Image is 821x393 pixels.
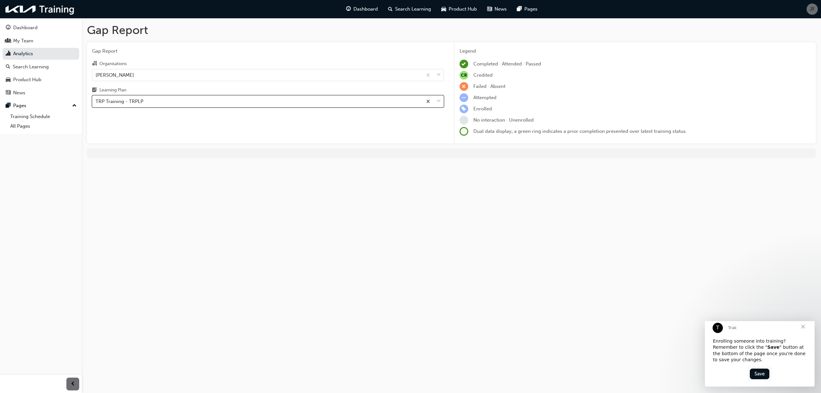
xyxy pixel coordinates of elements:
div: Enrolling someone into training? Remember to click the " " button at the bottom of the page once ... [8,17,102,42]
span: guage-icon [346,5,351,13]
div: News [13,89,25,97]
span: pages-icon [6,103,11,109]
span: JF [810,5,815,13]
div: Search Learning [13,63,49,71]
span: null-icon [460,71,468,80]
span: Product Hub [449,5,477,13]
span: learningRecordVerb_COMPLETE-icon [460,60,468,68]
span: Credited [473,72,493,78]
span: Gap Report [92,47,444,55]
button: DashboardMy TeamAnalyticsSearch LearningProduct HubNews [3,21,79,100]
a: All Pages [8,121,79,131]
span: car-icon [6,77,11,83]
button: JF [807,4,818,15]
span: pages-icon [517,5,522,13]
span: Search Learning [395,5,431,13]
div: Pages [13,102,26,109]
div: Learning Plan [99,87,126,93]
span: learningRecordVerb_NONE-icon [460,116,468,124]
span: down-icon [436,71,441,79]
a: Training Schedule [8,112,79,122]
span: Dashboard [353,5,378,13]
div: Legend [460,47,811,55]
b: Save [62,23,74,29]
span: people-icon [6,38,11,44]
span: learningRecordVerb_FAIL-icon [460,82,468,91]
div: Organisations [99,61,127,67]
span: Enrolled [473,106,492,112]
a: search-iconSearch Learning [383,3,436,16]
a: Analytics [3,48,79,60]
a: car-iconProduct Hub [436,3,482,16]
span: Failed · Absent [473,83,505,89]
span: learningRecordVerb_ENROLL-icon [460,105,468,113]
a: My Team [3,35,79,47]
img: kia-training [3,3,77,16]
iframe: Intercom live chat message [705,321,815,387]
h1: Gap Report [87,23,816,37]
span: learningplan-icon [92,88,97,93]
button: Pages [3,100,79,112]
span: Attempted [473,95,496,100]
span: search-icon [388,5,393,13]
span: guage-icon [6,25,11,31]
span: news-icon [487,5,492,13]
a: Search Learning [3,61,79,73]
span: organisation-icon [92,61,97,67]
span: up-icon [72,102,77,110]
span: learningRecordVerb_ATTEMPT-icon [460,93,468,102]
a: pages-iconPages [512,3,543,16]
a: guage-iconDashboard [341,3,383,16]
span: car-icon [441,5,446,13]
a: News [3,87,79,99]
div: My Team [13,37,33,45]
span: chart-icon [6,51,11,57]
span: Dual data display; a green ring indicates a prior completion presented over latest training status. [473,128,687,134]
span: news-icon [6,90,11,96]
span: search-icon [6,64,10,70]
a: Dashboard [3,22,79,34]
span: Pages [524,5,537,13]
span: prev-icon [71,380,75,388]
span: down-icon [436,97,441,106]
span: No interaction · Unenrolled [473,117,534,123]
span: Completed · Attended · Passed [473,61,541,67]
a: Product Hub [3,74,79,86]
div: Product Hub [13,76,41,83]
div: TRP Training - TRPLP [96,98,143,105]
span: News [495,5,507,13]
div: [PERSON_NAME] [96,71,134,79]
div: Dashboard [13,24,38,31]
a: news-iconNews [482,3,512,16]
